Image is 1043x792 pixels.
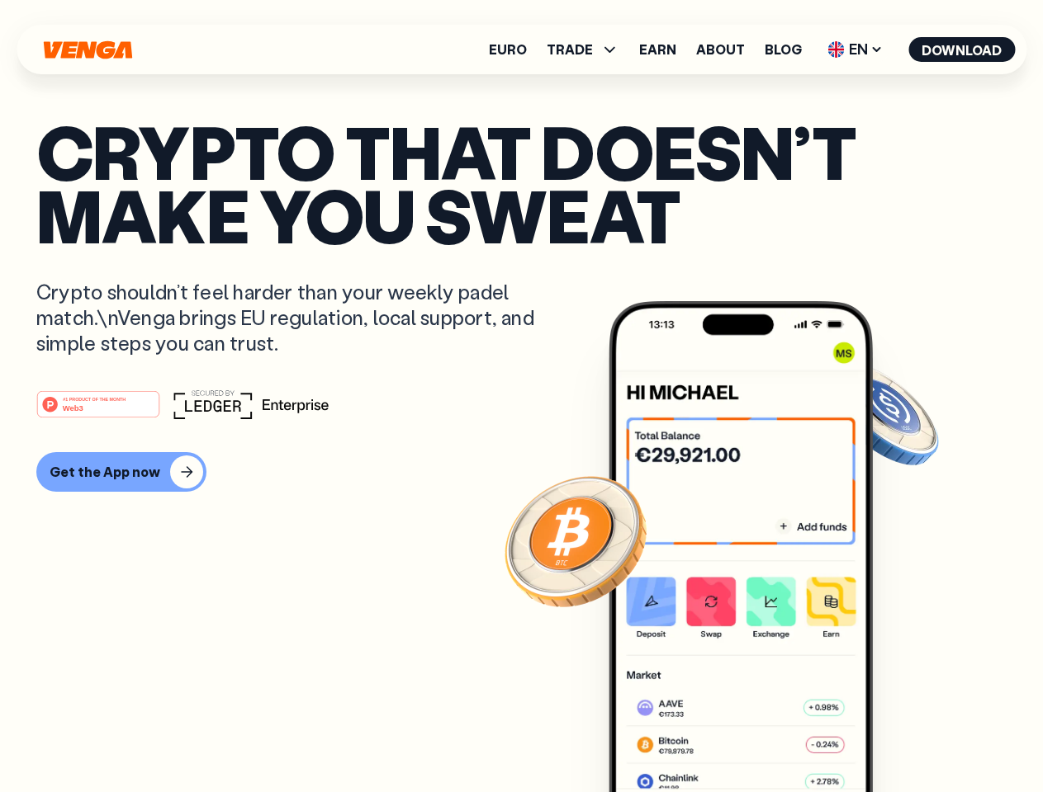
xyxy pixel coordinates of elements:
a: Earn [639,43,676,56]
span: TRADE [547,40,619,59]
a: Blog [765,43,802,56]
a: Euro [489,43,527,56]
button: Get the App now [36,452,206,492]
button: Download [908,37,1015,62]
svg: Home [41,40,134,59]
a: About [696,43,745,56]
img: flag-uk [827,41,844,58]
img: USDC coin [823,355,942,474]
a: #1 PRODUCT OF THE MONTHWeb3 [36,400,160,422]
p: Crypto shouldn’t feel harder than your weekly padel match.\nVenga brings EU regulation, local sup... [36,279,558,356]
span: EN [822,36,889,63]
img: Bitcoin [501,466,650,615]
tspan: #1 PRODUCT OF THE MONTH [63,396,126,401]
a: Get the App now [36,452,1007,492]
tspan: Web3 [63,403,83,412]
p: Crypto that doesn’t make you sweat [36,120,1007,246]
span: TRADE [547,43,593,56]
div: Get the App now [50,464,160,480]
